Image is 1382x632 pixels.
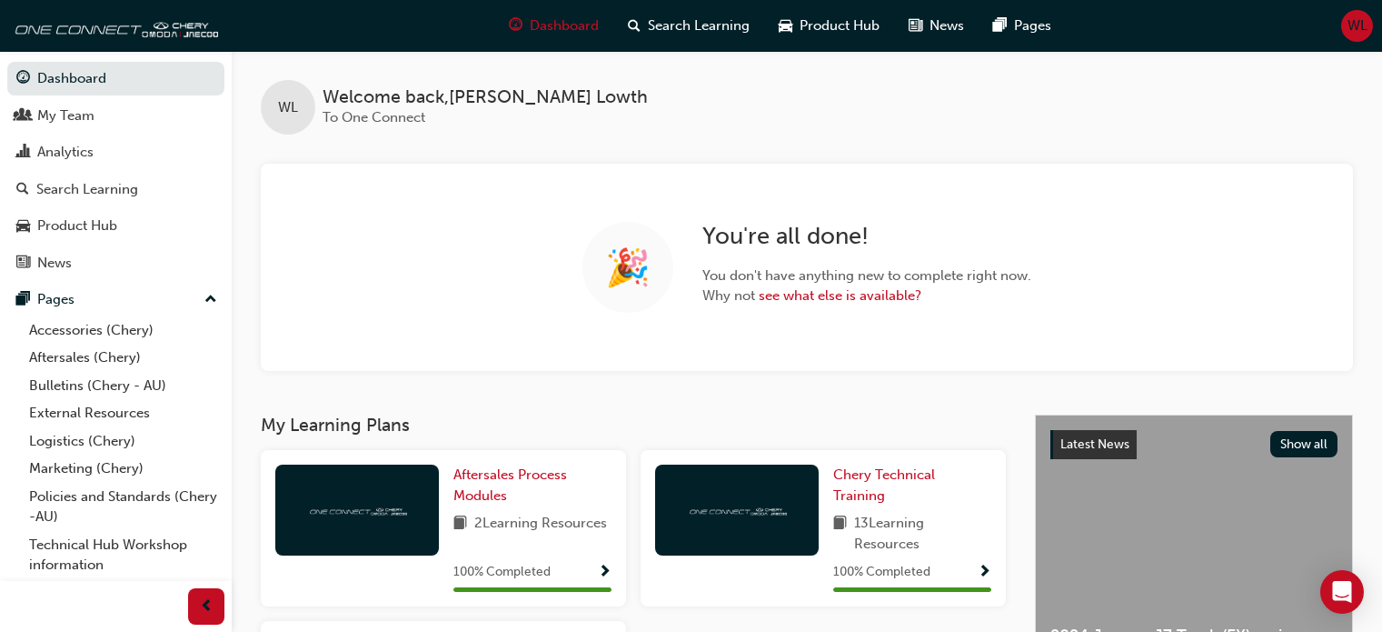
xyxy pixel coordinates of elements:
[854,513,991,554] span: 13 Learning Resources
[978,565,991,581] span: Show Progress
[779,15,792,37] span: car-icon
[530,15,599,36] span: Dashboard
[702,266,1031,286] span: You don't have anything new to complete right now.
[22,455,224,483] a: Marketing (Chery)
[979,7,1066,45] a: pages-iconPages
[993,15,1007,37] span: pages-icon
[37,216,117,236] div: Product Hub
[453,562,551,583] span: 100 % Completed
[702,286,1031,306] span: Why not
[978,561,991,584] button: Show Progress
[16,145,30,161] span: chart-icon
[307,501,407,518] img: oneconnect
[598,565,611,581] span: Show Progress
[7,209,224,243] a: Product Hub
[1341,10,1373,42] button: WL
[22,316,224,345] a: Accessories (Chery)
[598,561,611,584] button: Show Progress
[833,562,930,583] span: 100 % Completed
[1270,431,1338,457] button: Show all
[7,283,224,316] button: Pages
[1014,15,1051,36] span: Pages
[16,71,30,87] span: guage-icon
[833,513,847,554] span: book-icon
[16,182,29,198] span: search-icon
[22,372,224,400] a: Bulletins (Chery - AU)
[7,58,224,283] button: DashboardMy TeamAnalyticsSearch LearningProduct HubNews
[200,596,214,618] span: prev-icon
[7,62,224,95] a: Dashboard
[37,142,94,163] div: Analytics
[453,513,467,536] span: book-icon
[204,288,217,312] span: up-icon
[16,292,30,308] span: pages-icon
[605,257,651,278] span: 🎉
[494,7,613,45] a: guage-iconDashboard
[278,97,298,118] span: WL
[7,99,224,133] a: My Team
[702,222,1031,251] h2: You're all done!
[36,179,138,200] div: Search Learning
[453,466,567,504] span: Aftersales Process Modules
[22,531,224,579] a: Technical Hub Workshop information
[7,173,224,206] a: Search Learning
[7,246,224,280] a: News
[9,7,218,44] img: oneconnect
[648,15,750,36] span: Search Learning
[1320,570,1364,614] div: Open Intercom Messenger
[453,465,611,506] a: Aftersales Process Modules
[22,427,224,456] a: Logistics (Chery)
[16,218,30,235] span: car-icon
[323,109,425,125] span: To One Connect
[1347,15,1367,36] span: WL
[759,287,921,304] a: see what else is available?
[833,465,991,506] a: Chery Technical Training
[909,15,922,37] span: news-icon
[764,7,894,45] a: car-iconProduct Hub
[37,105,94,126] div: My Team
[1050,430,1337,459] a: Latest NewsShow all
[474,513,607,536] span: 2 Learning Resources
[37,289,75,310] div: Pages
[37,253,72,274] div: News
[833,466,935,504] span: Chery Technical Training
[1060,436,1129,452] span: Latest News
[894,7,979,45] a: news-iconNews
[16,256,30,272] span: news-icon
[613,7,764,45] a: search-iconSearch Learning
[800,15,880,36] span: Product Hub
[22,399,224,427] a: External Resources
[7,135,224,169] a: Analytics
[22,579,224,607] a: All Pages
[22,483,224,531] a: Policies and Standards (Chery -AU)
[323,87,648,108] span: Welcome back , [PERSON_NAME] Lowth
[687,501,787,518] img: oneconnect
[22,344,224,372] a: Aftersales (Chery)
[509,15,522,37] span: guage-icon
[16,108,30,125] span: people-icon
[261,415,1006,436] h3: My Learning Plans
[930,15,964,36] span: News
[628,15,641,37] span: search-icon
